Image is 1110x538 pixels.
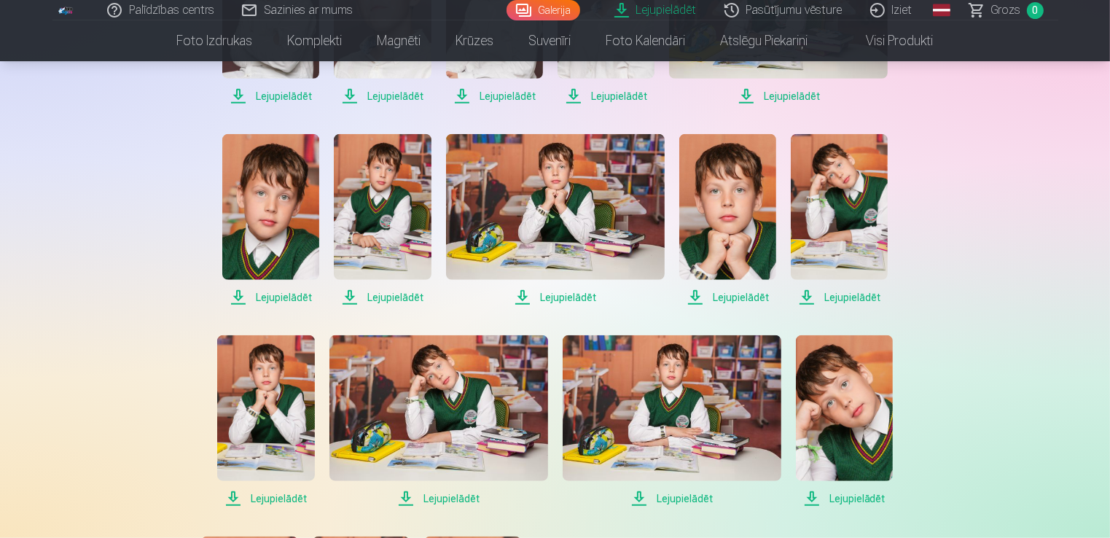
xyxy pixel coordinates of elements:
span: Lejupielādēt [446,87,543,105]
span: Lejupielādēt [334,289,431,306]
a: Lejupielādēt [679,134,776,306]
span: Lejupielādēt [563,490,781,507]
a: Krūzes [439,20,512,61]
a: Lejupielādēt [217,335,314,507]
span: Grozs [991,1,1021,19]
a: Lejupielādēt [334,134,431,306]
span: Lejupielādēt [558,87,654,105]
img: /fa1 [58,6,74,15]
span: Lejupielādēt [669,87,888,105]
a: Lejupielādēt [563,335,781,507]
span: Lejupielādēt [329,490,548,507]
a: Lejupielādēt [222,134,319,306]
span: Lejupielādēt [791,289,888,306]
a: Lejupielādēt [329,335,548,507]
span: Lejupielādēt [679,289,776,306]
a: Foto kalendāri [589,20,703,61]
span: Lejupielādēt [446,289,665,306]
span: Lejupielādēt [222,289,319,306]
a: Lejupielādēt [446,134,665,306]
a: Suvenīri [512,20,589,61]
a: Atslēgu piekariņi [703,20,826,61]
a: Foto izdrukas [160,20,270,61]
a: Lejupielādēt [791,134,888,306]
a: Lejupielādēt [796,335,893,507]
span: Lejupielādēt [222,87,319,105]
span: Lejupielādēt [217,490,314,507]
span: 0 [1027,2,1044,19]
a: Visi produkti [826,20,951,61]
span: Lejupielādēt [796,490,893,507]
span: Lejupielādēt [334,87,431,105]
a: Magnēti [360,20,439,61]
a: Komplekti [270,20,360,61]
